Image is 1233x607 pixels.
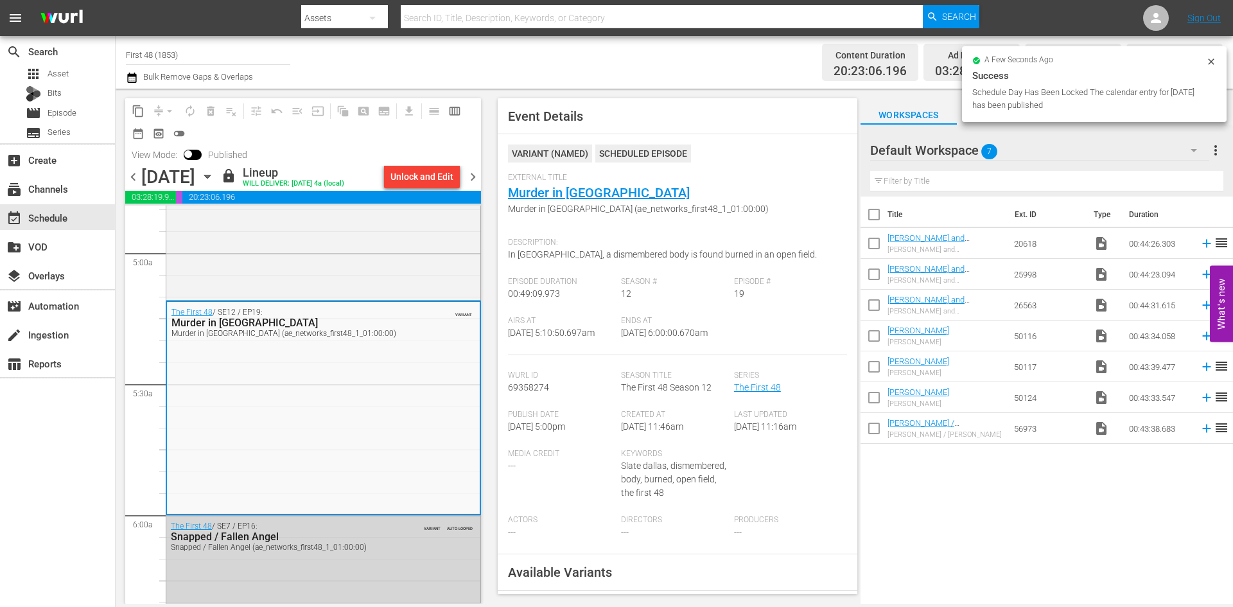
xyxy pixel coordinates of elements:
[1208,143,1223,158] span: more_vert
[734,277,841,287] span: Episode #
[1214,235,1229,251] span: reorder
[1214,358,1229,374] span: reorder
[981,138,997,165] span: 7
[621,515,728,525] span: Directors
[621,461,726,498] span: Slate dallas, dismembered, body, burned, open field, the first 48
[508,202,841,216] span: Murder in [GEOGRAPHIC_DATA] (ae_networks_first48_1_01:00:00)
[384,165,460,188] button: Unlock and Edit
[508,421,565,432] span: [DATE] 5:00pm
[621,371,728,381] span: Season Title
[8,10,23,26] span: menu
[1214,389,1229,405] span: reorder
[508,410,615,420] span: Publish Date
[6,240,22,255] span: VOD
[1124,321,1194,351] td: 00:43:34.058
[621,410,728,420] span: Created At
[508,277,615,287] span: Episode Duration
[171,522,413,552] div: / SE7 / EP16:
[888,264,970,283] a: [PERSON_NAME] and [PERSON_NAME]
[1187,13,1221,23] a: Sign Out
[1124,228,1194,259] td: 00:44:26.303
[1009,413,1089,444] td: 56973
[888,295,970,314] a: [PERSON_NAME] and [PERSON_NAME]
[508,527,516,537] span: ---
[508,288,560,299] span: 00:49:09.973
[1007,197,1085,233] th: Ext. ID
[508,238,841,248] span: Description:
[734,382,781,392] a: The First 48
[171,543,413,552] div: Snapped / Fallen Angel (ae_networks_first48_1_01:00:00)
[1009,259,1089,290] td: 25998
[125,169,141,185] span: chevron_left
[508,328,595,338] span: [DATE] 5:10:50.697am
[888,387,949,397] a: [PERSON_NAME]
[621,316,728,326] span: Ends At
[171,531,413,543] div: Snapped / Fallen Angel
[176,191,182,204] span: 00:08:36.516
[1124,351,1194,382] td: 00:43:39.477
[1094,390,1109,405] span: Video
[972,68,1216,84] div: Success
[1124,413,1194,444] td: 00:43:38.683
[447,520,473,531] span: AUTO-LOOPED
[243,166,344,180] div: Lineup
[1094,236,1109,251] span: Video
[861,107,957,123] span: Workspaces
[923,5,979,28] button: Search
[173,127,186,140] span: toggle_off
[48,126,71,139] span: Series
[1094,421,1109,436] span: Video
[1124,382,1194,413] td: 00:43:33.547
[621,527,629,537] span: ---
[508,249,817,260] span: In [GEOGRAPHIC_DATA], a dismembered body is found burned in an open field.
[132,105,144,118] span: content_copy
[221,168,236,184] span: lock
[1009,290,1089,321] td: 26563
[1200,236,1214,251] svg: Add to Schedule
[48,107,76,119] span: Episode
[888,369,949,377] div: [PERSON_NAME]
[888,233,970,252] a: [PERSON_NAME] and [PERSON_NAME]
[734,371,841,381] span: Series
[1200,298,1214,312] svg: Add to Schedule
[180,101,200,121] span: Loop Content
[1094,328,1109,344] span: Video
[1200,421,1214,435] svg: Add to Schedule
[184,150,193,159] span: Toggle to switch from Published to Draft view.
[888,307,1004,315] div: [PERSON_NAME] and [PERSON_NAME]
[621,288,631,299] span: 12
[734,527,742,537] span: ---
[169,123,189,144] span: 24 hours Lineup View is OFF
[202,150,254,160] span: Published
[152,127,165,140] span: preview_outlined
[6,153,22,168] span: Create
[465,169,481,185] span: chevron_right
[1009,382,1089,413] td: 50124
[935,64,1008,79] span: 03:28:19.968
[125,150,184,160] span: View Mode:
[1121,197,1198,233] th: Duration
[508,185,690,200] a: Murder in [GEOGRAPHIC_DATA]
[125,191,176,204] span: 03:28:19.968
[1200,391,1214,405] svg: Add to Schedule
[734,288,744,299] span: 19
[48,67,69,80] span: Asset
[1009,351,1089,382] td: 50117
[888,356,949,366] a: [PERSON_NAME]
[734,410,841,420] span: Last Updated
[6,268,22,284] span: Overlays
[221,101,241,121] span: Clear Lineup
[424,520,441,531] span: VARIANT
[243,180,344,188] div: WILL DELIVER: [DATE] 4a (local)
[48,87,62,100] span: Bits
[1009,228,1089,259] td: 20618
[1200,360,1214,374] svg: Add to Schedule
[141,166,195,188] div: [DATE]
[1124,259,1194,290] td: 00:44:23.094
[1086,197,1121,233] th: Type
[6,299,22,314] span: movie_filter
[6,356,22,372] span: Reports
[1094,267,1109,282] span: Video
[6,44,22,60] span: search
[888,245,1004,254] div: [PERSON_NAME] and [PERSON_NAME]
